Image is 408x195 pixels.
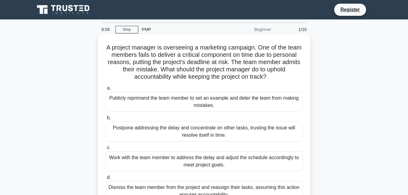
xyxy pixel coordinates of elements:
span: b. [107,115,111,120]
div: 9:59 [98,23,115,36]
span: a. [107,85,111,91]
a: Stop [115,26,138,33]
div: Postpone addressing the delay and concentrate on other tasks, trusting the issue will resolve its... [106,121,303,142]
div: Beginner [222,23,275,36]
a: Register [337,6,363,13]
div: Work with the team member to address the delay and adjust the schedule accordingly to meet projec... [106,151,303,171]
h5: A project manager is overseeing a marketing campaign. One of the team members fails to deliver a ... [105,44,303,81]
div: Publicly reprimand the team member to set an example and deter the team from making mistakes. [106,92,303,112]
div: PMP [138,23,222,36]
span: d. [107,175,111,180]
span: c. [107,145,111,150]
div: 1/10 [275,23,310,36]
